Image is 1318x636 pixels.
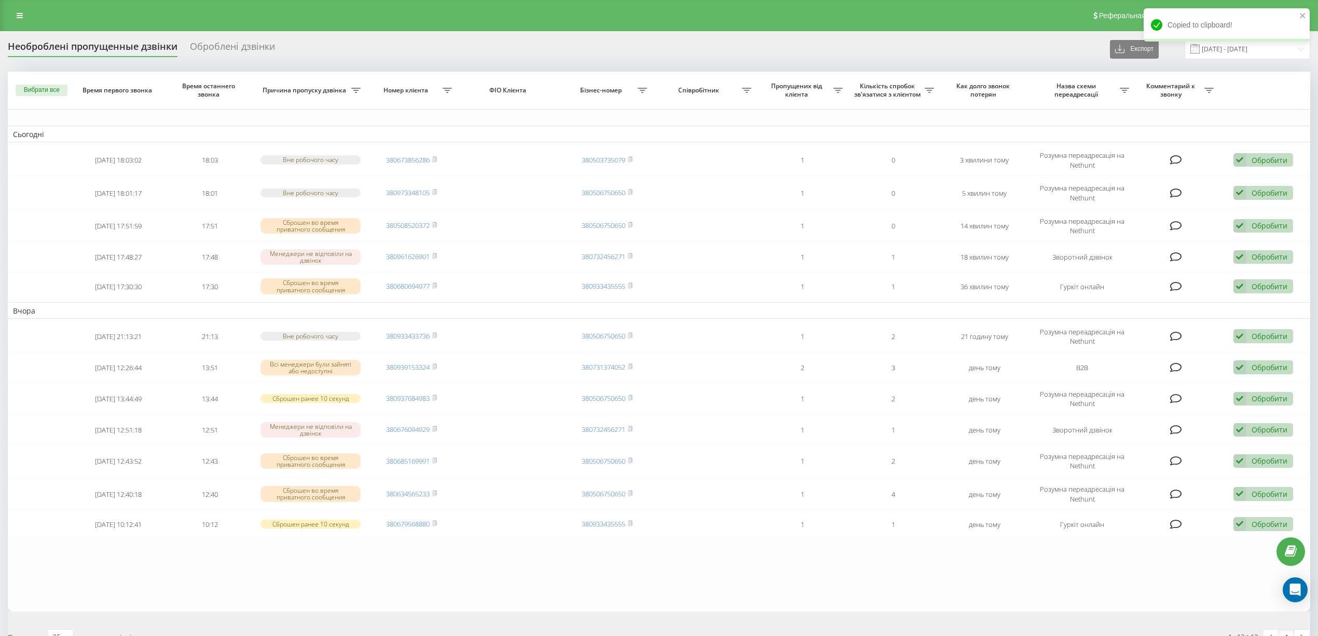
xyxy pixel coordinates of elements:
[272,394,349,403] font: Сброшен ранее 10 секунд
[1060,282,1104,291] font: Гуркіт онлайн
[202,252,218,262] font: 17:48
[283,332,338,341] font: Вне робочого часу
[263,86,346,94] font: Причина пропуску дзвінка
[386,456,430,466] font: 380685169991
[580,86,622,94] font: Бізнес-номер
[960,252,1009,262] font: 18 хвилин тому
[891,363,895,372] font: 3
[270,249,352,265] font: Менеджери не відповіли на дзвінок
[386,519,430,529] a: 380679568880
[582,362,625,372] font: 380731374052
[801,332,804,341] font: 1
[1040,452,1124,470] font: Розумна переадресація на Nethunt
[801,221,804,231] font: 1
[202,155,218,165] font: 18:03
[960,155,1009,165] font: 3 хвилини тому
[582,252,625,261] a: 380732456271
[386,221,430,230] a: 380508520372
[891,282,895,291] font: 1
[95,363,142,372] font: [DATE] 12:26:44
[1060,520,1104,529] font: Гуркіт онлайн
[13,129,44,139] font: Сьогодні
[582,425,625,434] a: 380732456271
[1076,363,1088,372] font: B2B
[582,519,625,529] font: 380933435555
[1252,281,1287,291] font: Обробити
[1283,577,1308,602] div: Open Intercom Messenger
[582,394,625,403] a: 380506750650
[582,489,625,498] a: 380506750650
[801,188,804,198] font: 1
[202,425,218,435] font: 12:51
[283,188,338,197] font: Вне робочого часу
[1144,8,1310,42] div: Copied to clipboard!
[277,453,345,469] font: Сброшен во время приватного сообщения
[386,281,430,291] font: 380680694977
[1252,425,1287,435] font: Обробити
[386,331,430,341] a: 380933433736
[891,188,895,198] font: 0
[1054,82,1098,99] font: Назва схеми переадресації
[16,85,67,96] button: Вибрати все
[891,520,895,529] font: 1
[801,425,804,435] font: 1
[386,394,430,403] a: 380937684983
[582,221,625,230] a: 380506750650
[277,278,345,294] font: Сброшен во время приватного сообщения
[386,252,430,261] a: 380961626901
[95,155,142,165] font: [DATE] 18:03:02
[1040,151,1124,169] font: Розумна переадресація на Nethunt
[801,490,804,499] font: 1
[891,252,895,262] font: 1
[1252,519,1287,529] font: Обробити
[1040,216,1124,235] font: Розумна переадресація на Nethunt
[582,155,625,165] a: 380503735079
[95,490,142,499] font: [DATE] 12:40:18
[24,86,60,93] font: Вибрати все
[386,188,430,197] font: 380973348105
[961,332,1008,341] font: 21 годину тому
[202,332,218,341] font: 21:13
[277,218,345,234] font: Сброшен во время приватного сообщения
[1146,82,1195,99] font: Комментарий к звонку
[1099,11,1184,20] font: Реферальная программа
[202,394,218,403] font: 13:44
[891,490,895,499] font: 4
[891,221,895,231] font: 0
[960,282,1009,291] font: 36 хвилин тому
[969,363,1000,372] font: день тому
[13,306,35,316] font: Вчора
[801,456,804,466] font: 1
[891,425,895,435] font: 1
[960,221,1009,231] font: 14 хвилин тому
[678,86,719,94] font: Співробітник
[386,425,430,434] a: 380676094929
[8,40,177,52] font: Необроблені пропущенные дзвінки
[582,281,625,291] a: 380933435555
[1252,331,1287,341] font: Обробити
[969,520,1000,529] font: день тому
[202,456,218,466] font: 12:43
[582,188,625,197] a: 380506750650
[95,520,142,529] font: [DATE] 10:12:41
[582,456,625,466] a: 380506750650
[801,155,804,165] font: 1
[956,82,1010,99] font: Как долго звонок потерян
[95,221,142,231] font: [DATE] 17:51:59
[386,155,430,165] font: 380673856286
[182,82,235,99] font: Время останнего звонка
[1252,394,1287,403] font: Обробити
[582,331,625,341] a: 380506750650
